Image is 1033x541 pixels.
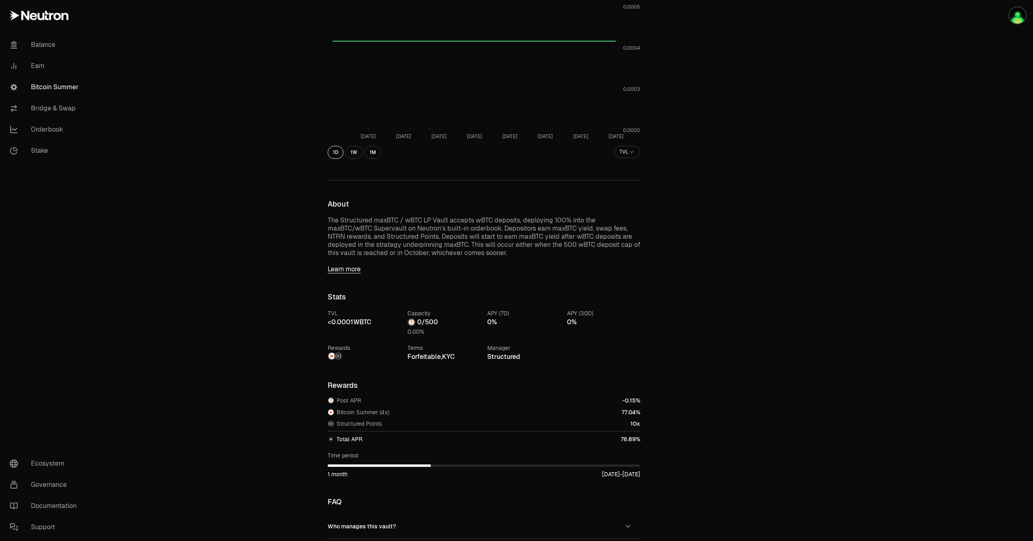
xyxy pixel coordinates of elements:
img: WBTC Logo [328,398,334,403]
img: Structured Points [335,353,341,359]
div: Time period [328,451,640,460]
button: Forfeitable [407,352,441,362]
div: Manager [487,344,560,352]
h3: FAQ [328,498,640,506]
div: Terms [407,344,481,352]
div: Structured [487,352,560,362]
tspan: 0.0004 [623,45,640,51]
a: Documentation [3,495,88,517]
a: Orderbook [3,119,88,140]
span: Structured Points [337,420,382,428]
span: Who manages this vault? [328,523,396,530]
div: APY (7D) [487,309,560,317]
a: Earn [3,55,88,77]
img: Structured Points [328,421,334,427]
tspan: 0.0002 [623,127,640,134]
a: Support [3,517,88,538]
button: KYC [442,352,455,362]
div: 0% [487,317,560,327]
div: Rewards [328,344,401,352]
span: Bitcoin Summer (4x) [337,408,390,416]
div: [DATE] - [DATE] [602,470,640,478]
tspan: 0.0005 [623,4,640,10]
tspan: [DATE] [573,133,588,140]
button: 1D [328,146,344,159]
span: Total APR [337,435,362,443]
a: Bridge & Swap [3,98,88,119]
div: 1 month [328,470,348,478]
tspan: [DATE] [467,133,482,140]
a: Governance [3,474,88,495]
h3: Stats [328,293,640,301]
a: Stake [3,140,88,161]
button: Who manages this vault? [328,514,640,539]
img: NTRN [328,353,335,359]
span: Pool APR [337,396,361,405]
button: 1M [364,146,381,159]
tspan: 0.0003 [623,86,640,92]
tspan: [DATE] [396,133,411,140]
img: neutron17qenzdqglp28jk9j3lewcsqdulcegegvskx3dg [1009,7,1026,24]
div: Capacity [407,309,481,317]
tspan: [DATE] [431,133,446,140]
button: 1W [345,146,363,159]
button: TVL [614,146,640,158]
tspan: [DATE] [502,133,517,140]
div: 10x [630,420,640,428]
a: Ecosystem [3,453,88,474]
div: TVL [328,309,401,317]
h3: About [328,200,640,208]
tspan: [DATE] [361,133,376,140]
a: Balance [3,34,88,55]
div: 0% [567,317,640,327]
img: NTRN [328,409,334,415]
h3: Rewards [328,381,640,389]
div: APY (30D) [567,309,640,317]
a: Bitcoin Summer [3,77,88,98]
img: WBTC Logo [408,319,415,325]
span: , [407,352,455,361]
tspan: [DATE] [538,133,553,140]
p: The Structured maxBTC / wBTC LP Vault accepts wBTC deposits, deploying 100% into the maxBTC/wBTC ... [328,216,640,257]
tspan: [DATE] [608,133,624,140]
a: Learn more [328,265,640,273]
